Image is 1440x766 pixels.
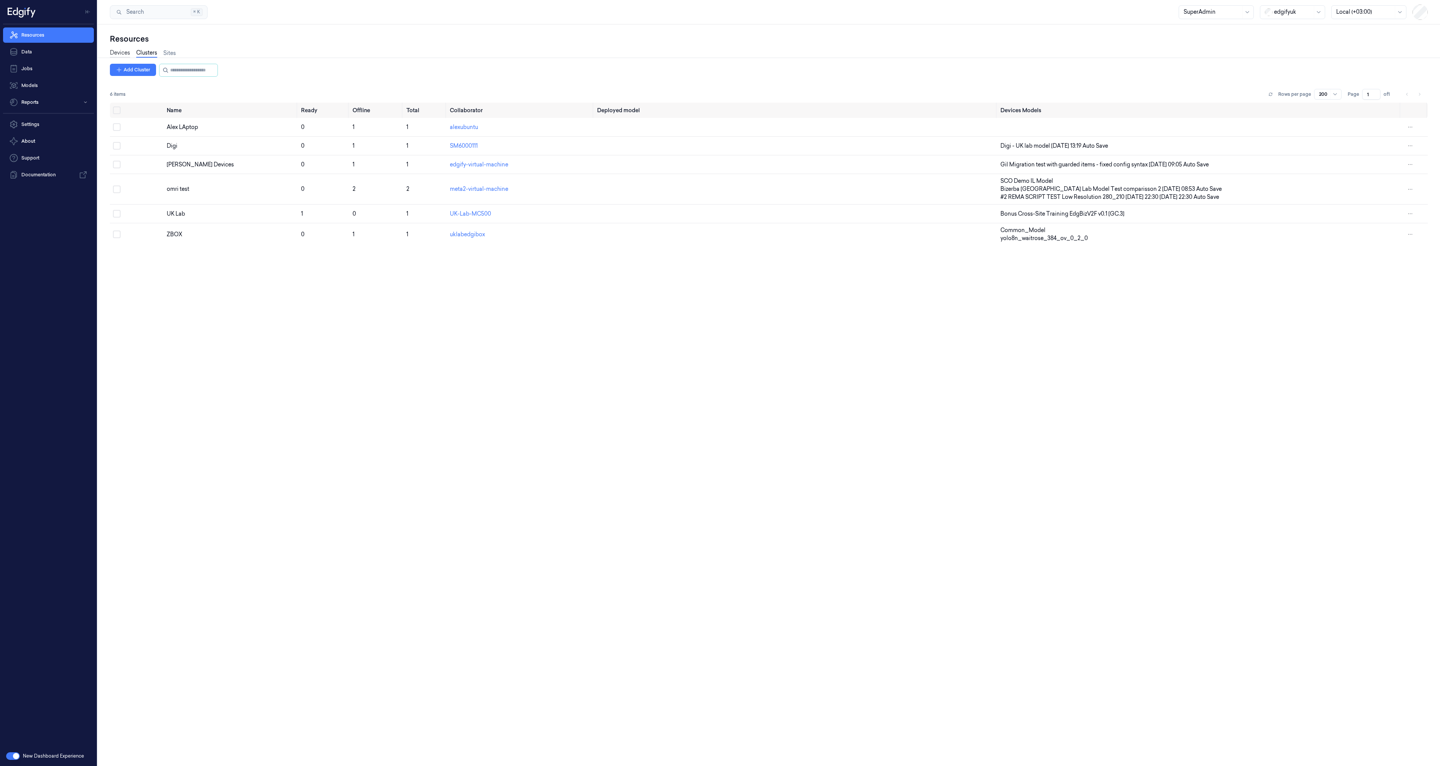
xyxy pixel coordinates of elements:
[450,210,491,217] a: UK-Lab-MC500
[406,231,408,238] span: 1
[167,185,295,193] div: omri test
[1000,234,1398,242] div: yolo8n_waitrose_384_ov_0_2_0
[406,161,408,168] span: 1
[450,185,508,192] a: meta2-virtual-machine
[3,44,94,60] a: Data
[353,124,354,131] span: 1
[3,150,94,166] a: Support
[353,161,354,168] span: 1
[301,210,303,217] span: 1
[1000,226,1398,234] div: Common_Model
[167,123,295,131] div: Alex LAptop
[1000,177,1398,185] div: SCO Demo IL Model
[1000,142,1398,150] div: Digi - UK lab model [DATE] 13:19 Auto Save
[301,142,304,149] span: 0
[113,123,121,131] button: Select row
[301,185,304,192] span: 0
[82,6,94,18] button: Toggle Navigation
[3,167,94,182] a: Documentation
[403,103,447,118] th: Total
[298,103,350,118] th: Ready
[167,231,295,239] div: ZBOX
[1000,193,1398,201] div: #2 REMA SCRIPT TEST Low Resolution 280_210 [DATE] 22:30 [DATE] 22:30 Auto Save
[450,161,508,168] a: edgify-virtual-machine
[167,142,295,150] div: Digi
[113,185,121,193] button: Select row
[1278,91,1311,98] p: Rows per page
[163,49,176,57] a: Sites
[353,210,356,217] span: 0
[406,185,409,192] span: 2
[350,103,403,118] th: Offline
[1402,89,1425,100] nav: pagination
[301,231,304,238] span: 0
[450,231,485,238] a: uklabedgibox
[167,161,295,169] div: [PERSON_NAME] Devices
[123,8,144,16] span: Search
[136,49,157,58] a: Clusters
[1384,91,1396,98] span: of 1
[450,142,478,149] a: SM6000111
[110,5,208,19] button: Search⌘K
[997,103,1401,118] th: Devices Models
[353,185,356,192] span: 2
[3,61,94,76] a: Jobs
[301,161,304,168] span: 0
[113,106,121,114] button: Select all
[3,95,94,110] button: Reports
[164,103,298,118] th: Name
[110,49,130,58] a: Devices
[3,78,94,93] a: Models
[406,142,408,149] span: 1
[450,124,478,131] a: alexubuntu
[113,231,121,238] button: Select row
[406,210,408,217] span: 1
[353,231,354,238] span: 1
[301,124,304,131] span: 0
[1000,185,1398,193] div: Bizerba [GEOGRAPHIC_DATA] Lab Model Test comparisson 2 [DATE] 08:53 Auto Save
[113,142,121,150] button: Select row
[167,210,295,218] div: UK Lab
[110,64,156,76] button: Add Cluster
[110,91,126,98] span: 6 items
[113,161,121,168] button: Select row
[110,34,1428,44] div: Resources
[447,103,594,118] th: Collaborator
[1000,210,1398,218] div: Bonus Cross-Site Training EdgBizV2F v0.1 [GC.3]
[113,210,121,218] button: Select row
[3,117,94,132] a: Settings
[1348,91,1359,98] span: Page
[353,142,354,149] span: 1
[594,103,997,118] th: Deployed model
[406,124,408,131] span: 1
[3,134,94,149] button: About
[1000,161,1398,169] div: Gil Migration test with guarded items - fixed config syntax [DATE] 09:05 Auto Save
[3,27,94,43] a: Resources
